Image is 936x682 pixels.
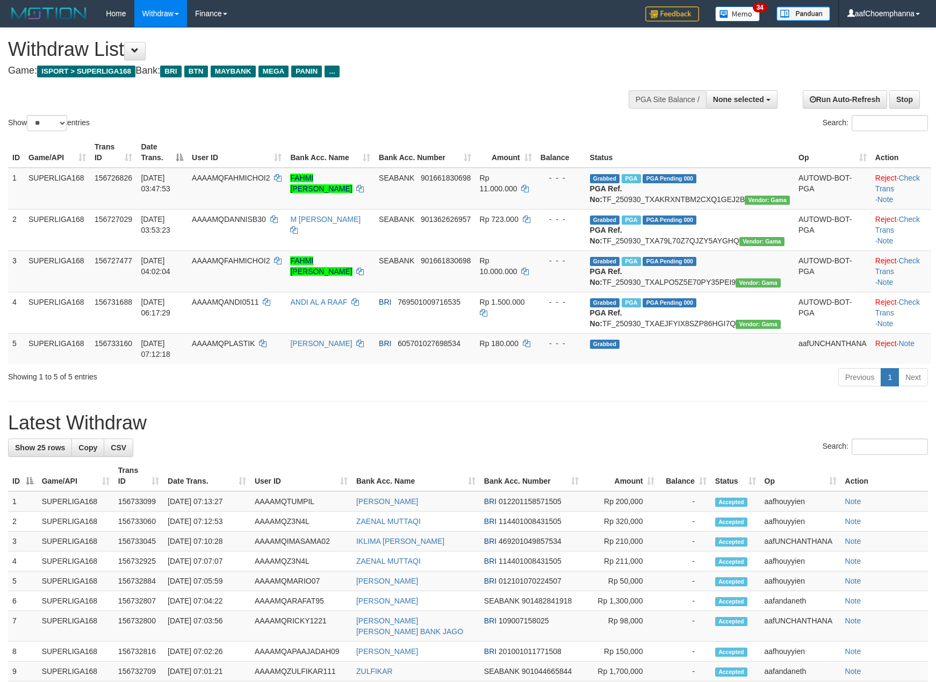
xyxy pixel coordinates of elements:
a: Reject [875,298,897,306]
td: SUPERLIGA168 [24,333,90,364]
td: aafhouyyien [760,551,841,571]
th: Status: activate to sort column ascending [711,461,760,491]
td: [DATE] 07:04:22 [163,591,250,611]
span: Grabbed [590,216,620,225]
span: ... [325,66,339,77]
span: MEGA [258,66,289,77]
th: Date Trans.: activate to sort column ascending [163,461,250,491]
td: AAAAMQARAFAT95 [250,591,352,611]
div: - - - [541,255,581,266]
span: Accepted [715,648,747,657]
span: Grabbed [590,174,620,183]
span: PGA Pending [643,257,696,266]
span: Marked by aafandaneth [622,216,640,225]
td: SUPERLIGA168 [38,571,114,591]
td: SUPERLIGA168 [38,662,114,681]
a: ZULFIKAR [356,667,393,676]
a: Note [845,647,861,656]
td: 156732800 [114,611,163,642]
div: - - - [541,214,581,225]
a: Reject [875,256,897,265]
td: Rp 98,000 [583,611,659,642]
select: Showentries [27,115,67,131]
a: Stop [889,90,920,109]
span: Copy 012201158571505 to clipboard [499,497,561,506]
div: - - - [541,338,581,349]
th: Balance: activate to sort column ascending [659,461,710,491]
span: Marked by aafromsomean [622,298,640,307]
td: [DATE] 07:02:26 [163,642,250,662]
th: Game/API: activate to sort column ascending [24,137,90,168]
span: Grabbed [590,340,620,349]
a: Note [845,597,861,605]
input: Search: [852,439,928,455]
td: 8 [8,642,38,662]
span: Copy 114401008431505 to clipboard [499,557,561,565]
a: Note [845,667,861,676]
input: Search: [852,115,928,131]
span: PGA Pending [643,216,696,225]
td: - [659,571,710,591]
a: Reject [875,215,897,224]
span: Copy 901661830698 to clipboard [421,256,471,265]
th: ID: activate to sort column descending [8,461,38,491]
td: 1 [8,168,24,210]
td: [DATE] 07:05:59 [163,571,250,591]
b: PGA Ref. No: [590,308,622,328]
span: Grabbed [590,257,620,266]
span: Copy 901362626957 to clipboard [421,215,471,224]
td: aafhouyyien [760,642,841,662]
td: SUPERLIGA168 [38,591,114,611]
span: Copy 901044665844 to clipboard [522,667,572,676]
a: Next [898,368,928,386]
th: Amount: activate to sort column ascending [476,137,536,168]
th: Trans ID: activate to sort column ascending [90,137,137,168]
a: CSV [104,439,133,457]
span: BRI [484,497,496,506]
td: AUTOWD-BOT-PGA [794,292,871,333]
span: 34 [753,3,767,12]
span: 156731688 [95,298,132,306]
th: Bank Acc. Number: activate to sort column ascending [480,461,583,491]
td: 9 [8,662,38,681]
th: Amount: activate to sort column ascending [583,461,659,491]
td: - [659,662,710,681]
a: FAHMI [PERSON_NAME] [290,256,352,276]
th: Bank Acc. Name: activate to sort column ascending [352,461,480,491]
span: Rp 180.000 [480,339,519,348]
label: Search: [823,439,928,455]
span: Copy 769501009716535 to clipboard [398,298,460,306]
h1: Withdraw List [8,39,613,60]
span: BRI [484,577,496,585]
a: Check Trans [875,256,920,276]
td: 156732925 [114,551,163,571]
div: PGA Site Balance / [629,90,706,109]
span: CSV [111,443,126,452]
td: aafhouyyien [760,512,841,532]
span: Accepted [715,577,747,586]
span: Rp 723.000 [480,215,519,224]
a: ZAENAL MUTTAQI [356,557,421,565]
span: BTN [184,66,208,77]
td: TF_250930_TXAEJFYIX8SZP86HGI7Q [586,292,794,333]
a: Run Auto-Refresh [803,90,887,109]
td: Rp 150,000 [583,642,659,662]
span: [DATE] 04:02:04 [141,256,170,276]
img: Feedback.jpg [645,6,699,21]
td: AAAAMQZ3N4L [250,512,352,532]
span: AAAAMQFAHMICHOI2 [192,256,270,265]
td: 7 [8,611,38,642]
td: TF_250930_TXA79L70Z7QJZY5AYGHQ [586,209,794,250]
span: SEABANK [484,597,520,605]
td: - [659,642,710,662]
td: AUTOWD-BOT-PGA [794,250,871,292]
span: Copy 605701027698534 to clipboard [398,339,460,348]
td: aafUNCHANTHANA [760,611,841,642]
td: aafhouyyien [760,571,841,591]
a: Check Trans [875,174,920,193]
span: Accepted [715,537,747,547]
span: Copy 469201049857534 to clipboard [499,537,561,545]
span: Copy 901482841918 to clipboard [522,597,572,605]
a: M [PERSON_NAME] [290,215,361,224]
span: Accepted [715,667,747,677]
